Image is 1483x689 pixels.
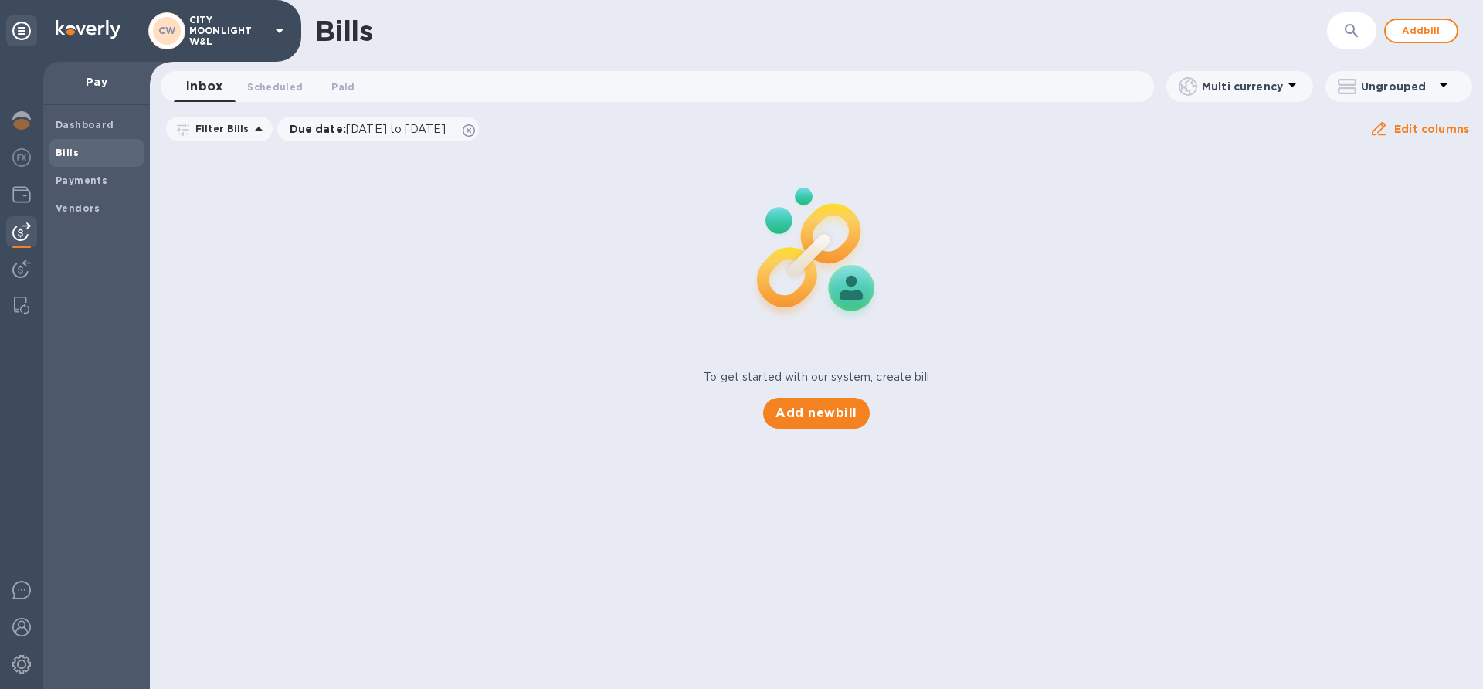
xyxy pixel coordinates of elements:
span: Add bill [1398,22,1444,40]
div: Due date:[DATE] to [DATE] [277,117,480,141]
img: Foreign exchange [12,148,31,167]
div: Unpin categories [6,15,37,46]
img: Wallets [12,185,31,204]
b: Vendors [56,202,100,214]
p: CITY MOONLIGHT W&L [189,15,266,47]
button: Addbill [1384,19,1458,43]
p: Pay [56,74,137,90]
span: [DATE] to [DATE] [346,123,446,135]
h1: Bills [315,15,372,47]
u: Edit columns [1394,123,1469,135]
p: Filter Bills [189,122,249,135]
b: CW [158,25,176,36]
b: Payments [56,175,107,186]
p: Due date : [290,121,454,137]
p: Ungrouped [1361,79,1434,94]
img: Logo [56,20,120,39]
p: Multi currency [1202,79,1283,94]
b: Bills [56,147,79,158]
span: Inbox [186,76,222,97]
span: Add new bill [775,404,857,423]
span: Paid [331,79,355,95]
b: Dashboard [56,119,114,131]
button: Add newbill [763,398,869,429]
p: To get started with our system, create bill [704,369,929,385]
span: Scheduled [247,79,303,95]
